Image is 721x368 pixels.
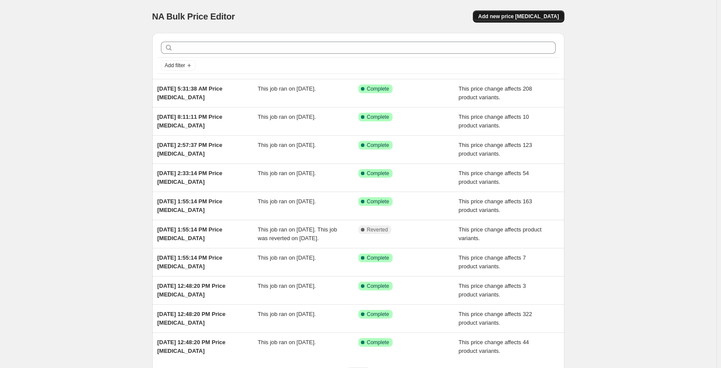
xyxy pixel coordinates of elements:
[367,85,389,92] span: Complete
[459,311,532,326] span: This price change affects 322 product variants.
[165,62,185,69] span: Add filter
[367,142,389,149] span: Complete
[157,311,226,326] span: [DATE] 12:48:20 PM Price [MEDICAL_DATA]
[367,170,389,177] span: Complete
[459,226,541,241] span: This price change affects product variants.
[157,283,226,298] span: [DATE] 12:48:20 PM Price [MEDICAL_DATA]
[367,114,389,120] span: Complete
[157,339,226,354] span: [DATE] 12:48:20 PM Price [MEDICAL_DATA]
[459,198,532,213] span: This price change affects 163 product variants.
[459,142,532,157] span: This price change affects 123 product variants.
[459,85,532,101] span: This price change affects 208 product variants.
[258,170,316,176] span: This job ran on [DATE].
[367,283,389,290] span: Complete
[459,170,529,185] span: This price change affects 54 product variants.
[459,114,529,129] span: This price change affects 10 product variants.
[367,226,388,233] span: Reverted
[258,283,316,289] span: This job ran on [DATE].
[367,311,389,318] span: Complete
[161,60,196,71] button: Add filter
[157,85,223,101] span: [DATE] 5:31:38 AM Price [MEDICAL_DATA]
[367,198,389,205] span: Complete
[258,254,316,261] span: This job ran on [DATE].
[367,339,389,346] span: Complete
[157,114,223,129] span: [DATE] 8:11:11 PM Price [MEDICAL_DATA]
[157,198,223,213] span: [DATE] 1:55:14 PM Price [MEDICAL_DATA]
[258,226,337,241] span: This job ran on [DATE]. This job was reverted on [DATE].
[473,10,564,23] button: Add new price [MEDICAL_DATA]
[459,339,529,354] span: This price change affects 44 product variants.
[157,142,223,157] span: [DATE] 2:57:37 PM Price [MEDICAL_DATA]
[258,114,316,120] span: This job ran on [DATE].
[258,198,316,205] span: This job ran on [DATE].
[157,226,223,241] span: [DATE] 1:55:14 PM Price [MEDICAL_DATA]
[459,254,526,270] span: This price change affects 7 product variants.
[152,12,235,21] span: NA Bulk Price Editor
[478,13,559,20] span: Add new price [MEDICAL_DATA]
[157,254,223,270] span: [DATE] 1:55:14 PM Price [MEDICAL_DATA]
[367,254,389,261] span: Complete
[157,170,223,185] span: [DATE] 2:33:14 PM Price [MEDICAL_DATA]
[459,283,526,298] span: This price change affects 3 product variants.
[258,142,316,148] span: This job ran on [DATE].
[258,339,316,345] span: This job ran on [DATE].
[258,311,316,317] span: This job ran on [DATE].
[258,85,316,92] span: This job ran on [DATE].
